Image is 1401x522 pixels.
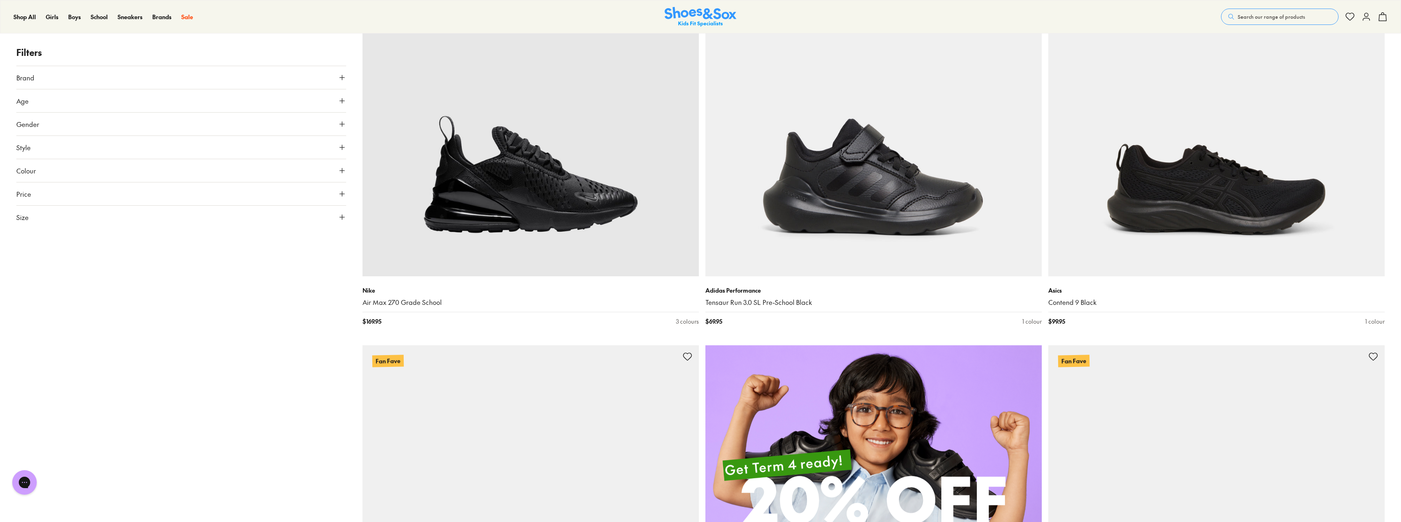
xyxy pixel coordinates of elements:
[676,317,699,326] div: 3 colours
[181,13,193,21] a: Sale
[1238,13,1305,20] span: Search our range of products
[16,113,346,135] button: Gender
[152,13,171,21] a: Brands
[1058,355,1090,367] p: Fan Fave
[1022,317,1042,326] div: 1 colour
[91,13,108,21] a: School
[16,182,346,205] button: Price
[705,298,1042,307] a: Tensaur Run 3.0 SL Pre-School Black
[46,13,58,21] a: Girls
[665,7,736,27] img: SNS_Logo_Responsive.svg
[362,298,699,307] a: Air Max 270 Grade School
[1221,9,1339,25] button: Search our range of products
[372,355,404,367] p: Fan Fave
[1048,317,1065,326] span: $ 99.95
[13,13,36,21] a: Shop All
[705,286,1042,295] p: Adidas Performance
[362,286,699,295] p: Nike
[16,136,346,159] button: Style
[16,73,34,82] span: Brand
[16,89,346,112] button: Age
[16,159,346,182] button: Colour
[705,317,722,326] span: $ 69.95
[68,13,81,21] a: Boys
[362,317,381,326] span: $ 169.95
[16,96,29,106] span: Age
[16,212,29,222] span: Size
[16,166,36,175] span: Colour
[16,66,346,89] button: Brand
[1048,298,1385,307] a: Contend 9 Black
[16,206,346,229] button: Size
[8,467,41,498] iframe: Gorgias live chat messenger
[16,142,31,152] span: Style
[665,7,736,27] a: Shoes & Sox
[1048,286,1385,295] p: Asics
[1365,317,1385,326] div: 1 colour
[16,119,39,129] span: Gender
[118,13,142,21] a: Sneakers
[16,189,31,199] span: Price
[16,46,346,59] p: Filters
